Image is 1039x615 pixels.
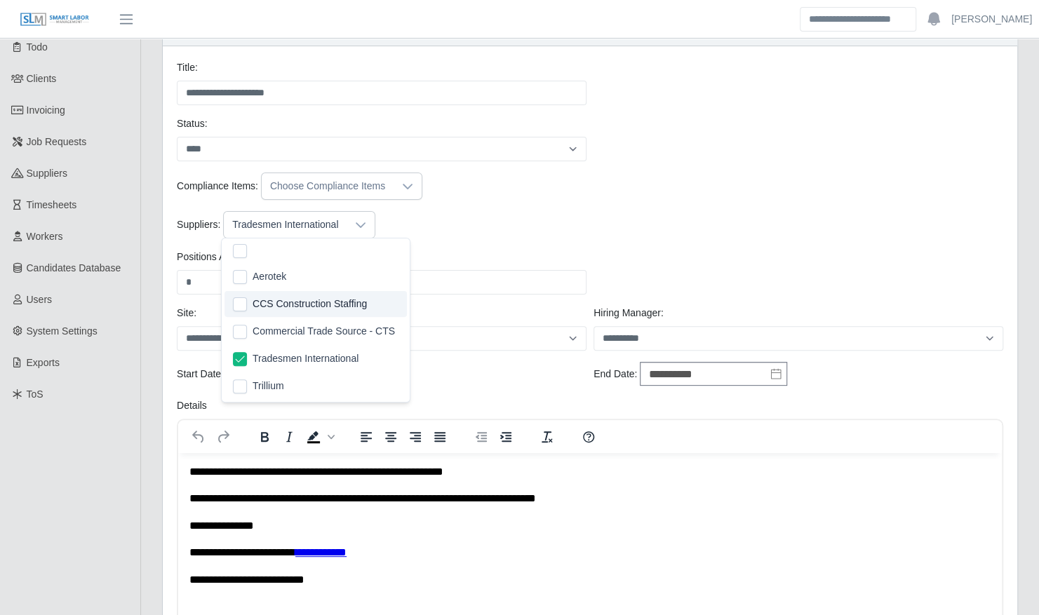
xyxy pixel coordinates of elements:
label: Start Date: [177,367,224,381]
span: Todo [27,41,48,53]
li: Commercial Trade Source - CTS [224,318,407,344]
button: Justify [428,427,452,447]
span: Exports [27,357,60,368]
button: Help [577,427,601,447]
li: Aerotek [224,264,407,290]
button: Align left [354,427,378,447]
button: Italic [277,427,301,447]
button: Align center [379,427,403,447]
span: Suppliers [27,168,67,179]
span: Job Requests [27,136,87,147]
span: ToS [27,388,43,400]
li: Trillium [224,373,407,399]
span: System Settings [27,325,98,337]
label: Status: [177,116,208,131]
span: Aerotek [253,269,286,284]
label: Suppliers: [177,217,220,232]
div: Background color Black [302,427,337,447]
span: Clients [27,73,57,84]
span: Tradesmen International [253,351,358,366]
span: CCS Construction Staffing [253,297,367,311]
label: Title: [177,60,198,75]
span: Candidates Database [27,262,121,273]
li: Tradesmen International [224,346,407,372]
button: Bold [253,427,276,447]
div: Choose Compliance Items [262,173,394,199]
span: Timesheets [27,199,77,210]
button: Align right [403,427,427,447]
a: [PERSON_NAME] [951,12,1032,27]
label: Positions Available: [177,250,261,264]
button: Redo [211,427,235,447]
input: Search [800,7,916,32]
button: Clear formatting [535,427,559,447]
button: Decrease indent [469,427,493,447]
span: Users [27,294,53,305]
li: CCS Construction Staffing [224,291,407,317]
span: Workers [27,231,63,242]
img: SLM Logo [20,12,90,27]
span: Invoicing [27,104,65,116]
span: Trillium [253,379,284,393]
div: Tradesmen International [224,212,347,238]
label: Site: [177,306,196,320]
label: Hiring Manager: [594,306,664,320]
label: End Date: [594,367,637,381]
ul: Option List [222,261,410,402]
button: Undo [187,427,210,447]
label: Details [177,398,207,413]
span: Commercial Trade Source - CTS [253,324,395,339]
button: Increase indent [494,427,518,447]
label: Compliance Items: [177,179,258,194]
